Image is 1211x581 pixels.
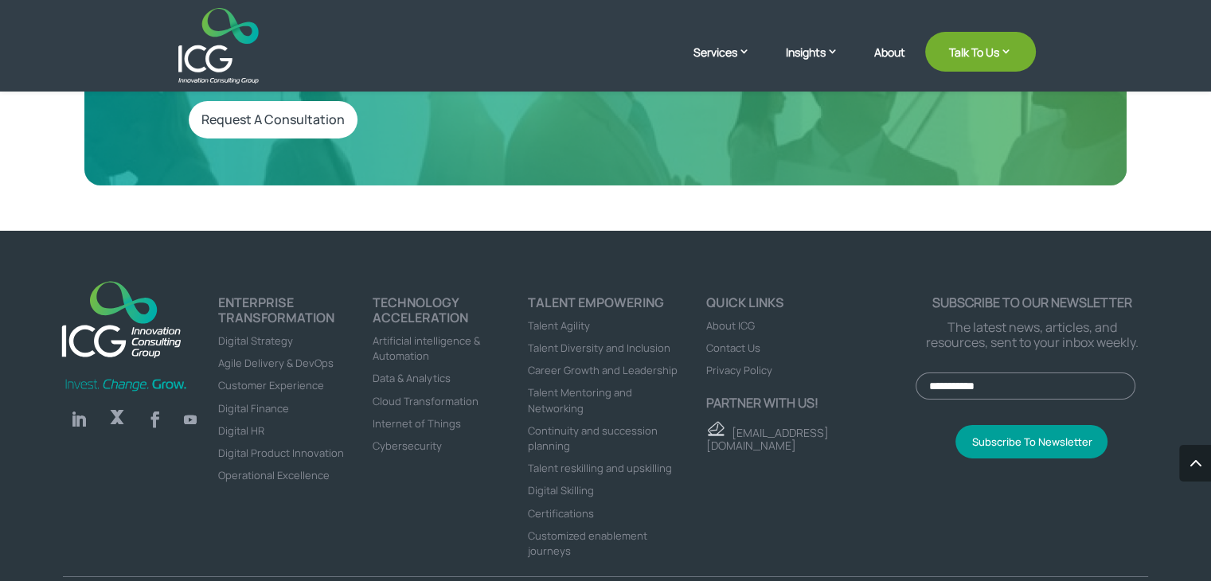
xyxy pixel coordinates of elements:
h4: Quick links [706,295,916,318]
a: Data & Analytics [373,371,451,385]
a: About [874,46,905,84]
a: Internet of Things [373,416,461,431]
a: Talk To Us [925,32,1036,72]
a: logo_footer [53,272,190,369]
img: ICG-new logo (1) [53,272,190,365]
a: Digital Strategy [218,333,293,348]
a: Digital HR [218,423,264,438]
img: ICG [178,8,259,84]
a: Privacy Policy [706,363,772,377]
a: Follow on Facebook [139,404,171,435]
iframe: Chat Widget [946,409,1211,581]
a: Follow on Youtube [178,407,203,432]
a: Talent reskilling and upskilling [528,461,672,475]
p: Partner with us! [706,396,916,411]
a: Continuity and succession planning [528,423,658,453]
a: Cybersecurity [373,439,442,453]
img: Invest-Change-Grow-Green [63,377,189,392]
a: Artificial intelligence & Automation [373,333,480,363]
p: Subscribe to our newsletter [916,295,1148,310]
a: Digital Product Innovation [218,446,344,460]
h4: Talent Empowering [528,295,683,318]
a: Talent Mentoring and Networking [528,385,632,415]
a: Services [693,44,766,84]
h4: TECHNOLOGY ACCELERATION [373,295,528,333]
a: [EMAIL_ADDRESS][DOMAIN_NAME] [706,424,829,453]
a: Request A Consultation [189,101,357,138]
a: Talent Diversity and Inclusion [528,341,670,355]
a: Insights [786,44,854,84]
a: Customer Experience [218,378,324,392]
a: Follow on X [101,404,133,435]
a: Digital Finance [218,401,289,415]
a: Talent Agility [528,318,590,333]
img: email - ICG [706,421,725,437]
a: Cloud Transformation [373,394,479,408]
a: Digital Skilling [528,483,594,497]
a: Operational Excellence [218,468,330,482]
a: Agile Delivery & DevOps [218,356,334,370]
h4: ENTERPRISE TRANSFORMATION [218,295,373,333]
a: About ICG [706,318,755,333]
a: Certifications [528,506,594,521]
a: Contact Us [706,341,760,355]
a: Career Growth and Leadership [528,363,678,377]
a: Follow on LinkedIn [63,404,95,435]
a: Customized enablement journeys [528,528,647,558]
p: The latest news, articles, and resources, sent to your inbox weekly. [916,320,1148,350]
